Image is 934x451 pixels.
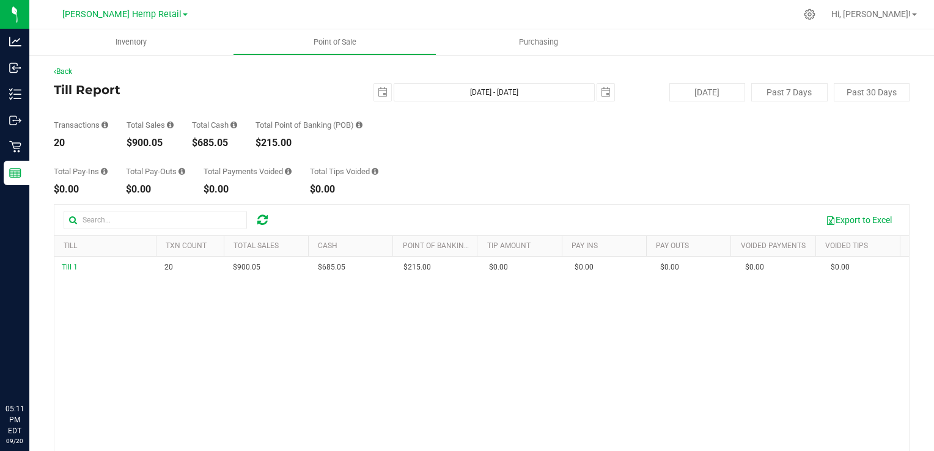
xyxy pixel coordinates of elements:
[204,167,292,175] div: Total Payments Voided
[818,210,900,230] button: Export to Excel
[502,37,575,48] span: Purchasing
[54,83,339,97] h4: Till Report
[54,121,108,129] div: Transactions
[741,241,806,250] a: Voided Payments
[572,241,598,250] a: Pay Ins
[487,241,531,250] a: Tip Amount
[204,185,292,194] div: $0.00
[660,262,679,273] span: $0.00
[127,121,174,129] div: Total Sales
[64,211,247,229] input: Search...
[834,83,910,101] button: Past 30 Days
[54,138,108,148] div: 20
[372,167,378,175] i: Sum of all tip amounts from voided payment transactions within the date range.
[127,138,174,148] div: $900.05
[233,262,260,273] span: $900.05
[831,262,850,273] span: $0.00
[192,138,237,148] div: $685.05
[745,262,764,273] span: $0.00
[403,241,490,250] a: Point of Banking (POB)
[656,241,689,250] a: Pay Outs
[54,185,108,194] div: $0.00
[751,83,827,101] button: Past 7 Days
[9,114,21,127] inline-svg: Outbound
[54,167,108,175] div: Total Pay-Ins
[9,62,21,74] inline-svg: Inbound
[166,241,207,250] a: TXN Count
[29,29,233,55] a: Inventory
[403,262,431,273] span: $215.00
[62,9,182,20] span: [PERSON_NAME] Hemp Retail
[192,121,237,129] div: Total Cash
[64,241,77,250] a: Till
[9,141,21,153] inline-svg: Retail
[575,262,594,273] span: $0.00
[126,185,185,194] div: $0.00
[310,185,378,194] div: $0.00
[318,241,337,250] a: Cash
[167,121,174,129] i: Sum of all successful, non-voided payment transaction amounts (excluding tips and transaction fee...
[178,167,185,175] i: Sum of all cash pay-outs removed from tills within the date range.
[101,167,108,175] i: Sum of all cash pay-ins added to tills within the date range.
[233,241,279,250] a: Total Sales
[9,35,21,48] inline-svg: Analytics
[9,88,21,100] inline-svg: Inventory
[310,167,378,175] div: Total Tips Voided
[54,67,72,76] a: Back
[6,436,24,446] p: 09/20
[164,262,173,273] span: 20
[230,121,237,129] i: Sum of all successful, non-voided cash payment transaction amounts (excluding tips and transactio...
[9,167,21,179] inline-svg: Reports
[101,121,108,129] i: Count of all successful payment transactions, possibly including voids, refunds, and cash-back fr...
[62,263,78,271] span: Till 1
[669,83,745,101] button: [DATE]
[356,121,362,129] i: Sum of the successful, non-voided point-of-banking payment transaction amounts, both via payment ...
[802,9,817,20] div: Manage settings
[233,29,436,55] a: Point of Sale
[36,351,51,366] iframe: Resource center unread badge
[831,9,911,19] span: Hi, [PERSON_NAME]!
[436,29,640,55] a: Purchasing
[297,37,373,48] span: Point of Sale
[597,84,614,101] span: select
[99,37,163,48] span: Inventory
[256,121,362,129] div: Total Point of Banking (POB)
[489,262,508,273] span: $0.00
[6,403,24,436] p: 05:11 PM EDT
[318,262,345,273] span: $685.05
[12,353,49,390] iframe: Resource center
[256,138,362,148] div: $215.00
[825,241,868,250] a: Voided Tips
[374,84,391,101] span: select
[126,167,185,175] div: Total Pay-Outs
[285,167,292,175] i: Sum of all voided payment transaction amounts (excluding tips and transaction fees) within the da...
